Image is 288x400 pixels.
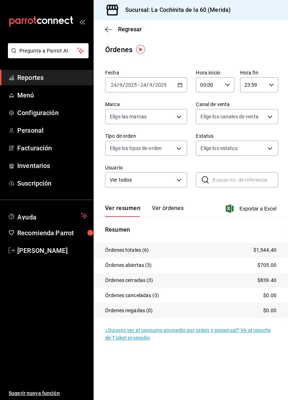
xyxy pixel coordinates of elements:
button: Regresar [105,26,142,33]
input: -- [111,82,117,88]
span: / [123,82,125,88]
p: Órdenes negadas (0) [105,307,153,314]
span: Facturación [17,143,87,153]
p: $1,544.40 [253,246,276,254]
span: Reportes [17,73,87,82]
label: Fecha [105,70,187,75]
span: Elige los tipos de orden [110,145,162,152]
span: Inventarios [17,161,87,171]
a: ¿Quieres ver el consumo promedio por orden y comensal? Ve al reporte de Ticket promedio [105,327,271,341]
span: Recomienda Parrot [17,228,87,238]
p: $0.00 [263,307,276,314]
label: Canal de venta [196,102,278,107]
input: -- [140,82,147,88]
p: Órdenes totales (6) [105,246,149,254]
input: Buscar no. de referencia [212,173,278,187]
span: / [153,82,155,88]
p: Órdenes abiertas (3) [105,262,152,269]
label: Hora fin [240,70,278,75]
label: Usuario [105,165,187,170]
span: Elige los estatus [201,145,237,152]
button: Exportar a Excel [227,204,276,213]
span: Elige los canales de venta [201,113,258,120]
p: Órdenes cerradas (3) [105,277,153,284]
label: Estatus [196,133,278,138]
p: $839.40 [257,277,276,284]
input: -- [119,82,123,88]
label: Marca [105,102,187,107]
span: Menú [17,90,87,100]
span: Sugerir nueva función [9,390,87,397]
span: Regresar [118,26,142,33]
label: Hora inicio [196,70,234,75]
span: Configuración [17,108,87,118]
span: / [147,82,149,88]
span: [PERSON_NAME] [17,246,87,255]
span: Pregunta a Parrot AI [19,47,77,55]
input: -- [149,82,153,88]
span: Elige las marcas [110,113,147,120]
input: ---- [155,82,167,88]
label: Tipo de orden [105,133,187,138]
div: Órdenes [105,44,132,55]
button: Ver resumen [105,205,140,217]
img: Tooltip marker [136,45,145,54]
span: Personal [17,126,87,135]
button: Ver órdenes [152,205,184,217]
a: Pregunta a Parrot AI [5,52,89,60]
span: Suscripción [17,178,87,188]
button: open_drawer_menu [79,19,85,24]
p: Órdenes canceladas (0) [105,292,159,299]
p: $705.00 [257,262,276,269]
button: Pregunta a Parrot AI [8,43,89,58]
span: - [138,82,139,88]
p: $0.00 [263,292,276,299]
span: Ver todos [110,176,174,184]
input: ---- [125,82,137,88]
p: Resumen [105,226,276,234]
div: navigation tabs [105,205,184,217]
h3: Sucursal: La Cochinita de la 60 (Merida) [120,6,231,14]
span: Ayuda [17,212,78,220]
span: / [117,82,119,88]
